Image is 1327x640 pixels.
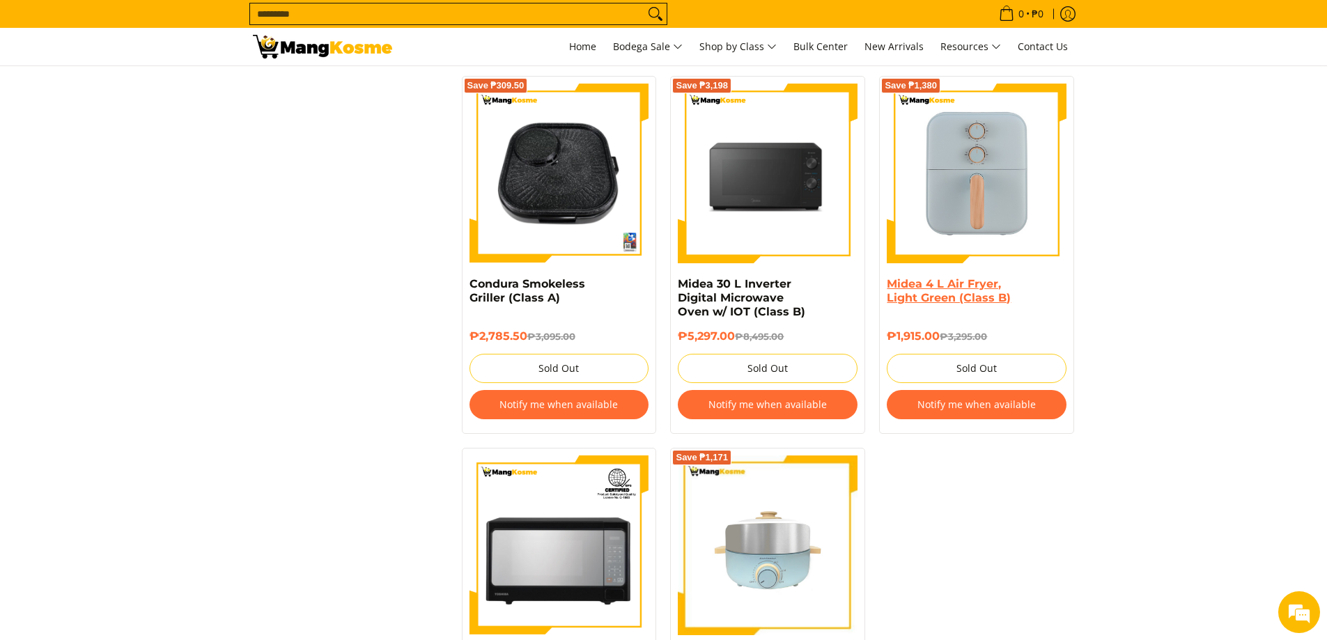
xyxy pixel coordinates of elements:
img: Toshiba 25 L Digital Control with Grill Function, Microwave Oven (Class B) [470,455,649,635]
img: kelvinator-2.5-liter-2-in-1-multicooker-full-view-mang-kosme [678,455,857,635]
h6: ₱1,915.00 [887,329,1066,343]
button: Notify me when available [887,390,1066,419]
span: We're online! [81,175,192,316]
img: Midea 4 L Air Fryer, Light Green (Class B) [887,84,1066,263]
a: Resources [933,28,1008,65]
a: Contact Us [1011,28,1075,65]
button: Notify me when available [678,390,857,419]
span: Contact Us [1018,40,1068,53]
img: All Products - Home Appliances Warehouse Sale l Mang Kosme Small Domestic Appliances | Page 3 [253,35,392,58]
img: Midea 30 L Inverter Digital Microwave Oven w/ IOT (Class B) [678,84,857,263]
nav: Main Menu [406,28,1075,65]
a: Home [562,28,603,65]
del: ₱8,495.00 [735,331,784,342]
a: New Arrivals [857,28,931,65]
a: Midea 30 L Inverter Digital Microwave Oven w/ IOT (Class B) [678,277,805,318]
span: Home [569,40,596,53]
button: Sold Out [887,354,1066,383]
div: Chat with us now [72,78,234,96]
del: ₱3,095.00 [527,331,575,342]
span: Save ₱3,198 [676,81,728,90]
del: ₱3,295.00 [940,331,987,342]
textarea: Type your message and hit 'Enter' [7,380,265,429]
a: Shop by Class [692,28,784,65]
span: • [995,6,1048,22]
span: Bulk Center [793,40,848,53]
span: ₱0 [1030,9,1046,19]
div: Minimize live chat window [228,7,262,40]
span: Resources [940,38,1001,56]
button: Sold Out [470,354,649,383]
button: Sold Out [678,354,857,383]
a: Bulk Center [786,28,855,65]
span: 0 [1016,9,1026,19]
span: Save ₱309.50 [467,81,525,90]
span: New Arrivals [864,40,924,53]
h6: ₱2,785.50 [470,329,649,343]
span: Bodega Sale [613,38,683,56]
span: Save ₱1,171 [676,453,728,462]
button: Search [644,3,667,24]
a: Bodega Sale [606,28,690,65]
a: Midea 4 L Air Fryer, Light Green (Class B) [887,277,1011,304]
span: Save ₱1,380 [885,81,937,90]
h6: ₱5,297.00 [678,329,857,343]
button: Notify me when available [470,390,649,419]
span: Shop by Class [699,38,777,56]
img: condura-smokeless-griller-full-view-mang-kosme [470,84,649,263]
a: Condura Smokeless Griller (Class A) [470,277,585,304]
